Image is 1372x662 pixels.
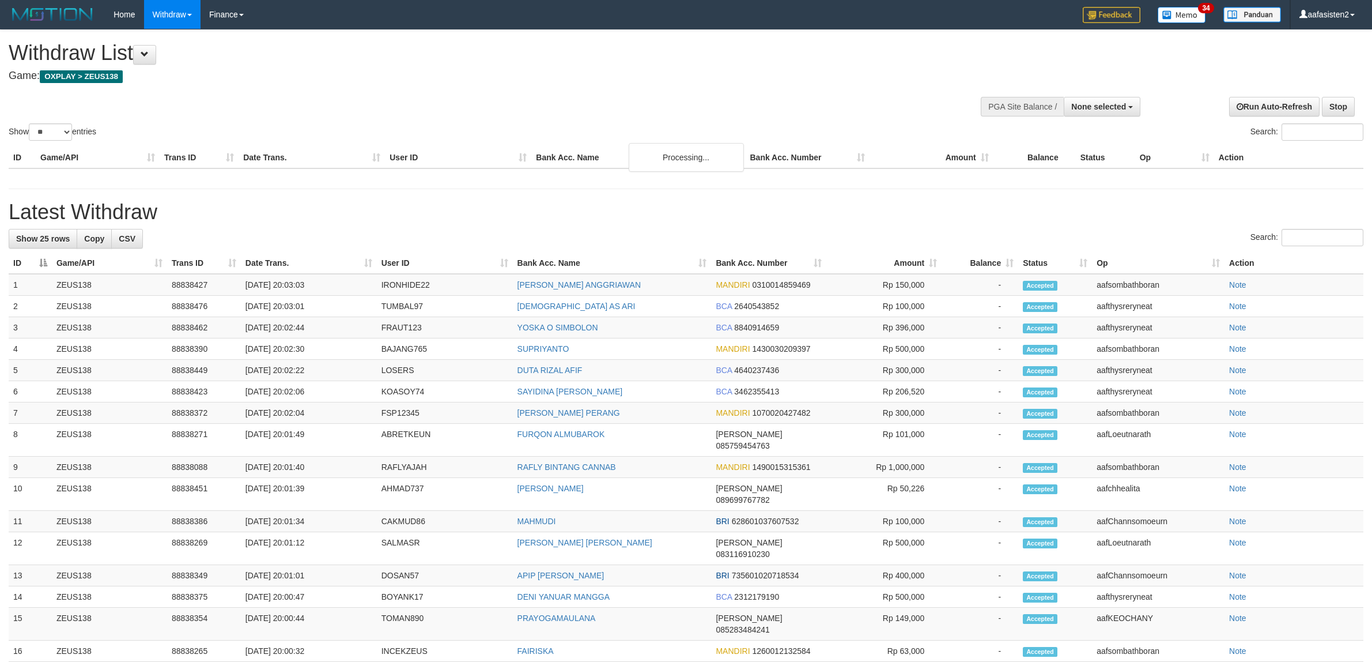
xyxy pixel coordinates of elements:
td: ZEUS138 [52,403,167,424]
td: 8 [9,424,52,457]
label: Show entries [9,123,96,141]
td: 88838476 [167,296,241,317]
td: - [942,338,1018,360]
td: 88838427 [167,274,241,296]
th: Status [1076,147,1135,168]
span: Copy 089699767782 to clipboard [716,495,769,505]
td: [DATE] 20:01:40 [241,457,377,478]
td: 5 [9,360,52,381]
img: panduan.png [1223,7,1281,22]
span: Copy [84,234,104,243]
td: 16 [9,641,52,662]
th: Amount [870,147,993,168]
td: Rp 150,000 [826,274,942,296]
a: Copy [77,229,112,249]
span: CSV [119,234,135,243]
td: - [942,274,1018,296]
th: Action [1224,253,1363,274]
span: MANDIRI [716,646,750,656]
td: [DATE] 20:02:06 [241,381,377,403]
a: [PERSON_NAME] [517,484,584,493]
td: SALMASR [377,532,513,565]
td: Rp 300,000 [826,360,942,381]
td: aafKEOCHANY [1092,608,1224,641]
a: Note [1229,462,1246,472]
td: 88838088 [167,457,241,478]
span: Accepted [1023,409,1057,419]
td: - [942,296,1018,317]
td: AHMAD737 [377,478,513,511]
td: 10 [9,478,52,511]
td: - [942,565,1018,586]
td: - [942,360,1018,381]
div: Processing... [629,143,744,172]
td: ZEUS138 [52,274,167,296]
th: Game/API [36,147,160,168]
td: aafsombathboran [1092,403,1224,424]
td: 88838423 [167,381,241,403]
span: [PERSON_NAME] [716,614,782,623]
td: - [942,424,1018,457]
span: BRI [716,517,729,526]
span: Accepted [1023,302,1057,312]
h4: Game: [9,70,903,82]
span: Copy 1430030209397 to clipboard [752,344,810,353]
span: Copy 1260012132584 to clipboard [752,646,810,656]
td: ZEUS138 [52,608,167,641]
td: 88838265 [167,641,241,662]
td: ZEUS138 [52,457,167,478]
td: Rp 101,000 [826,424,942,457]
th: Amount: activate to sort column ascending [826,253,942,274]
td: aafthysreryneat [1092,586,1224,608]
span: Copy 083116910230 to clipboard [716,550,769,559]
th: Trans ID: activate to sort column ascending [167,253,241,274]
td: RAFLYAJAH [377,457,513,478]
td: aafthysreryneat [1092,381,1224,403]
span: Copy 8840914659 to clipboard [734,323,779,332]
a: Note [1229,484,1246,493]
td: Rp 100,000 [826,511,942,532]
td: 88838449 [167,360,241,381]
td: 2 [9,296,52,317]
td: aafsombathboran [1092,457,1224,478]
th: Bank Acc. Number [745,147,869,168]
td: [DATE] 20:00:32 [241,641,377,662]
td: [DATE] 20:00:44 [241,608,377,641]
th: Status: activate to sort column ascending [1018,253,1092,274]
td: ZEUS138 [52,565,167,586]
span: Copy 1070020427482 to clipboard [752,408,810,417]
th: Bank Acc. Number: activate to sort column ascending [711,253,826,274]
span: Accepted [1023,430,1057,440]
span: 34 [1198,3,1214,13]
span: [PERSON_NAME] [716,538,782,547]
a: [PERSON_NAME] PERANG [517,408,620,417]
span: Accepted [1023,366,1057,376]
a: SAYIDINA [PERSON_NAME] [517,387,623,396]
a: DENI YANUAR MANGGA [517,592,610,601]
input: Search: [1282,229,1363,246]
td: [DATE] 20:02:22 [241,360,377,381]
td: 88838372 [167,403,241,424]
td: Rp 50,226 [826,478,942,511]
td: BOYANK17 [377,586,513,608]
a: [DEMOGRAPHIC_DATA] AS ARI [517,302,636,311]
td: [DATE] 20:01:49 [241,424,377,457]
span: Accepted [1023,281,1057,291]
td: - [942,381,1018,403]
td: ZEUS138 [52,317,167,338]
td: ZEUS138 [52,381,167,403]
td: 88838390 [167,338,241,360]
td: - [942,511,1018,532]
td: aafsombathboran [1092,274,1224,296]
td: ZEUS138 [52,532,167,565]
span: Accepted [1023,345,1057,355]
td: 12 [9,532,52,565]
a: DUTA RIZAL AFIF [517,366,583,375]
span: Copy 735601020718534 to clipboard [732,571,799,580]
input: Search: [1282,123,1363,141]
span: MANDIRI [716,408,750,417]
td: FRAUT123 [377,317,513,338]
a: SUPRIYANTO [517,344,569,353]
img: MOTION_logo.png [9,6,96,23]
td: aafthysreryneat [1092,296,1224,317]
